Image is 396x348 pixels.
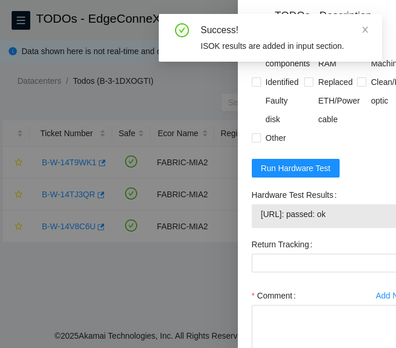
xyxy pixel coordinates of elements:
span: Run Hardware Test [261,162,331,175]
span: Identified Faulty disk [261,73,305,129]
label: Return Tracking [252,235,317,254]
label: Hardware Test Results [252,186,341,204]
div: Success! [201,23,368,37]
button: Run Hardware Test [252,159,340,177]
div: ISOK results are added in input section. [201,40,368,52]
span: close [361,26,369,34]
div: TODOs - Description - B-W-14T9WK1 [275,9,382,41]
span: Replaced ETH/Power cable [313,73,365,129]
label: Comment [252,286,301,305]
span: check-circle [175,23,189,37]
span: Other [261,129,291,147]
